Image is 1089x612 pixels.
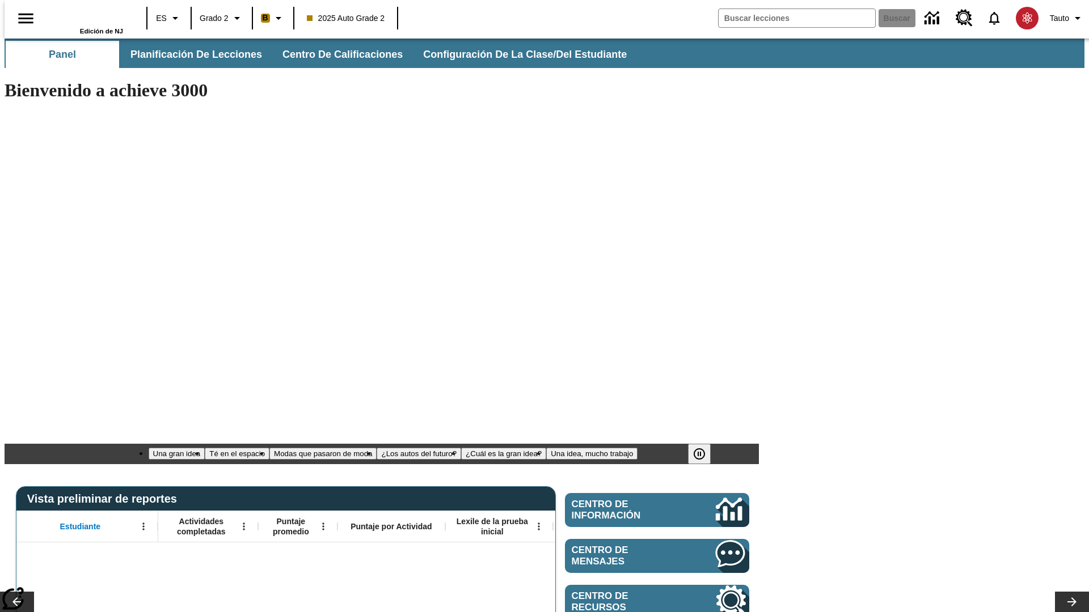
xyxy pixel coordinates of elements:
[1045,8,1089,28] button: Perfil/Configuración
[195,8,248,28] button: Grado: Grado 2, Elige un grado
[264,516,318,537] span: Puntaje promedio
[5,41,637,68] div: Subbarra de navegación
[423,48,627,61] span: Configuración de la clase/del estudiante
[235,518,252,535] button: Abrir menú
[1009,3,1045,33] button: Escoja un nuevo avatar
[156,12,167,24] span: ES
[1016,7,1039,29] img: avatar image
[5,39,1084,68] div: Subbarra de navegación
[351,521,432,532] span: Puntaje por Actividad
[205,448,269,460] button: Diapositiva 2 Té en el espacio
[719,9,875,27] input: Buscar campo
[980,3,1009,33] a: Notificaciones
[151,8,187,28] button: Lenguaje: ES, Selecciona un idioma
[269,448,377,460] button: Diapositiva 3 Modas que pasaron de moda
[49,5,123,28] a: Portada
[565,493,749,527] a: Centro de información
[149,448,205,460] button: Diapositiva 1 Una gran idea
[49,4,123,35] div: Portada
[414,41,636,68] button: Configuración de la clase/del estudiante
[572,499,678,521] span: Centro de información
[6,41,119,68] button: Panel
[572,545,682,567] span: Centro de mensajes
[565,539,749,573] a: Centro de mensajes
[5,80,759,101] h1: Bienvenido a achieve 3000
[263,11,268,25] span: B
[9,2,43,35] button: Abrir el menú lateral
[918,3,949,34] a: Centro de información
[461,448,546,460] button: Diapositiva 5 ¿Cuál es la gran idea?
[282,48,403,61] span: Centro de calificaciones
[307,12,385,24] span: 2025 Auto Grade 2
[546,448,638,460] button: Diapositiva 6 Una idea, mucho trabajo
[130,48,262,61] span: Planificación de lecciones
[49,48,76,61] span: Panel
[121,41,271,68] button: Planificación de lecciones
[135,518,152,535] button: Abrir menú
[27,492,183,505] span: Vista preliminar de reportes
[1050,12,1069,24] span: Tauto
[80,28,123,35] span: Edición de NJ
[164,516,239,537] span: Actividades completadas
[273,41,412,68] button: Centro de calificaciones
[451,516,534,537] span: Lexile de la prueba inicial
[688,444,711,464] button: Pausar
[60,521,101,532] span: Estudiante
[200,12,229,24] span: Grado 2
[949,3,980,33] a: Centro de recursos, Se abrirá en una pestaña nueva.
[377,448,461,460] button: Diapositiva 4 ¿Los autos del futuro?
[1055,592,1089,612] button: Carrusel de lecciones, seguir
[315,518,332,535] button: Abrir menú
[256,8,290,28] button: Boost El color de la clase es anaranjado claro. Cambiar el color de la clase.
[530,518,547,535] button: Abrir menú
[688,444,722,464] div: Pausar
